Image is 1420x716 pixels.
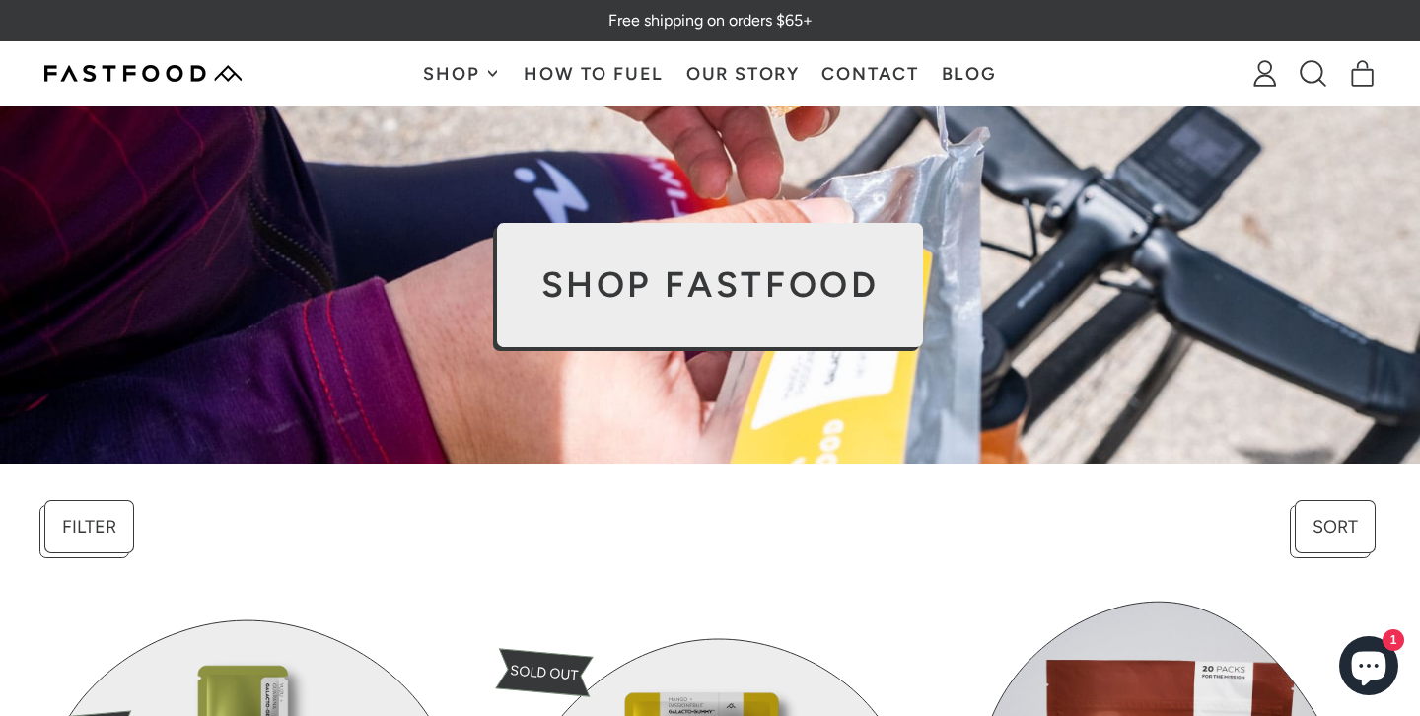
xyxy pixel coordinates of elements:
[1295,500,1376,553] button: Sort
[423,65,484,83] span: Shop
[513,42,674,105] a: How To Fuel
[811,42,930,105] a: Contact
[541,267,880,303] h2: SHOP FASTFOOD
[674,42,811,105] a: Our Story
[412,42,513,105] button: Shop
[930,42,1008,105] a: Blog
[44,500,134,553] button: Filter
[1333,636,1404,700] inbox-online-store-chat: Shopify online store chat
[44,65,242,82] img: Fastfood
